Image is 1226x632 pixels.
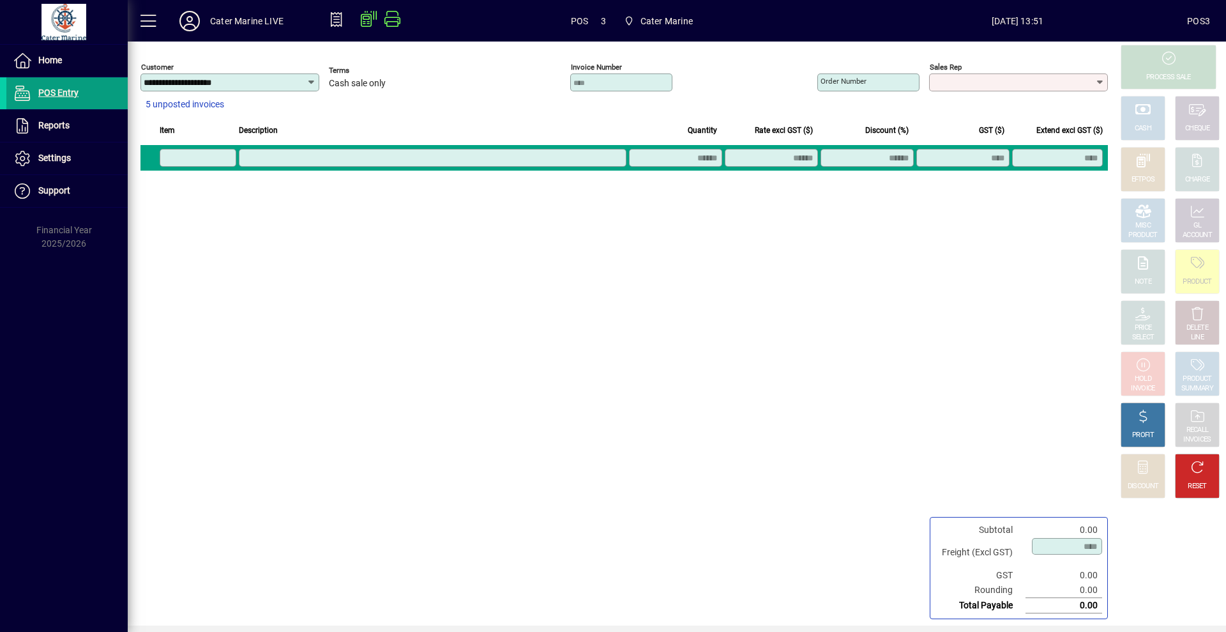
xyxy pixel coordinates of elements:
span: Settings [38,153,71,163]
div: POS3 [1187,11,1210,31]
div: DELETE [1186,323,1208,333]
div: MISC [1135,221,1151,231]
div: INVOICES [1183,435,1211,445]
span: Cater Marine [640,11,693,31]
div: GL [1193,221,1202,231]
div: RECALL [1186,426,1209,435]
span: 3 [601,11,606,31]
td: Freight (Excl GST) [935,537,1025,568]
td: 0.00 [1025,598,1102,613]
span: Discount (%) [865,123,909,137]
div: HOLD [1135,374,1151,384]
td: 0.00 [1025,583,1102,598]
button: 5 unposted invoices [140,93,229,116]
div: PRODUCT [1183,277,1211,287]
div: PRODUCT [1183,374,1211,384]
span: Extend excl GST ($) [1036,123,1103,137]
span: POS [571,11,589,31]
span: GST ($) [979,123,1004,137]
span: Rate excl GST ($) [755,123,813,137]
div: NOTE [1135,277,1151,287]
div: Cater Marine LIVE [210,11,284,31]
span: Reports [38,120,70,130]
div: SUMMARY [1181,384,1213,394]
div: PROFIT [1132,431,1154,440]
a: Home [6,45,128,77]
span: [DATE] 13:51 [848,11,1187,31]
div: PRICE [1135,323,1152,333]
div: INVOICE [1131,384,1154,394]
span: Item [160,123,175,137]
div: ACCOUNT [1183,231,1212,240]
span: 5 unposted invoices [146,98,224,111]
span: POS Entry [38,88,79,98]
span: Cash sale only [329,79,386,89]
div: RESET [1188,482,1207,491]
span: Cater Marine [619,10,698,33]
div: SELECT [1132,333,1154,343]
a: Support [6,175,128,207]
div: LINE [1191,333,1204,343]
div: DISCOUNT [1128,482,1158,491]
span: Description [239,123,278,137]
td: 0.00 [1025,523,1102,537]
div: CHARGE [1185,175,1210,185]
button: Profile [169,10,210,33]
a: Settings [6,143,128,174]
div: EFTPOS [1131,175,1155,185]
td: Rounding [935,583,1025,598]
mat-label: Order number [821,77,867,86]
span: Support [38,185,70,196]
td: Total Payable [935,598,1025,613]
mat-label: Customer [141,63,174,72]
div: PROCESS SALE [1146,73,1191,82]
td: GST [935,568,1025,583]
div: PRODUCT [1128,231,1157,240]
div: CASH [1135,124,1151,134]
span: Terms [329,66,405,75]
td: 0.00 [1025,568,1102,583]
a: Reports [6,110,128,142]
span: Quantity [688,123,717,137]
td: Subtotal [935,523,1025,537]
mat-label: Sales rep [930,63,962,72]
mat-label: Invoice number [571,63,622,72]
div: CHEQUE [1185,124,1209,134]
span: Home [38,55,62,65]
